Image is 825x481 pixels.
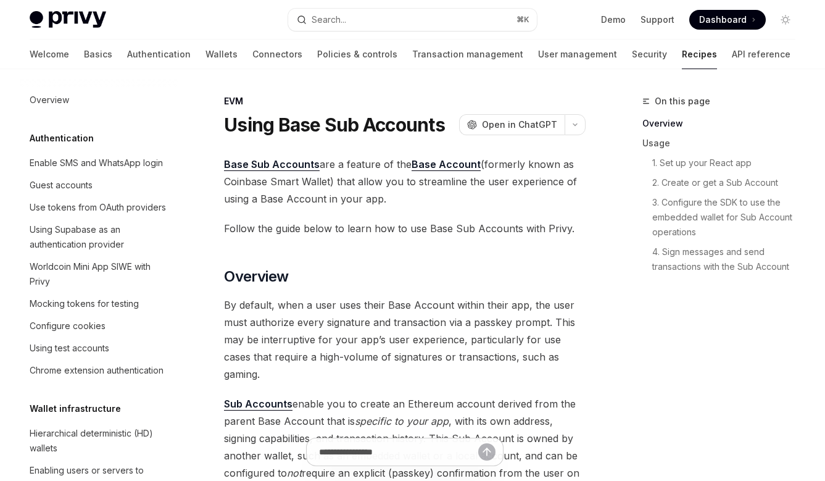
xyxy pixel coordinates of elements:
a: Using Supabase as an authentication provider [20,219,178,256]
a: Base Sub Accounts [224,158,320,171]
a: Hierarchical deterministic (HD) wallets [20,422,178,459]
a: 3. Configure the SDK to use the embedded wallet for Sub Account operations [652,193,805,242]
a: Worldcoin Mini App SIWE with Privy [20,256,178,293]
a: Security [632,40,667,69]
span: Follow the guide below to learn how to use Base Sub Accounts with Privy. [224,220,586,237]
button: Search...⌘K [288,9,537,31]
a: 4. Sign messages and send transactions with the Sub Account [652,242,805,277]
div: Configure cookies [30,319,106,333]
a: Wallets [205,40,238,69]
div: Use tokens from OAuth providers [30,200,166,215]
div: Using test accounts [30,341,109,356]
a: Demo [601,14,626,26]
div: Chrome extension authentication [30,363,164,378]
div: Hierarchical deterministic (HD) wallets [30,426,170,456]
a: Chrome extension authentication [20,359,178,382]
button: Open in ChatGPT [459,114,565,135]
div: Guest accounts [30,178,93,193]
div: Using Supabase as an authentication provider [30,222,170,252]
a: Using test accounts [20,337,178,359]
button: Send message [478,443,495,461]
a: Configure cookies [20,315,178,337]
a: Support [641,14,674,26]
span: are a feature of the (formerly known as Coinbase Smart Wallet) that allow you to streamline the u... [224,156,586,207]
h1: Using Base Sub Accounts [224,114,445,136]
img: light logo [30,11,106,28]
span: Open in ChatGPT [482,119,557,131]
div: Mocking tokens for testing [30,296,139,311]
a: Policies & controls [317,40,397,69]
span: ⌘ K [516,15,529,25]
a: Dashboard [689,10,766,30]
div: EVM [224,95,586,107]
a: API reference [732,40,790,69]
span: Dashboard [699,14,747,26]
a: Authentication [127,40,191,69]
a: Usage [642,133,805,153]
a: Overview [20,89,178,111]
a: Mocking tokens for testing [20,293,178,315]
a: Sub Accounts [224,398,292,411]
div: Overview [30,93,69,107]
a: User management [538,40,617,69]
a: 1. Set up your React app [652,153,805,173]
div: Worldcoin Mini App SIWE with Privy [30,259,170,289]
div: Search... [312,12,346,27]
a: Basics [84,40,112,69]
button: Toggle dark mode [776,10,795,30]
a: Overview [642,114,805,133]
span: On this page [655,94,710,109]
a: 2. Create or get a Sub Account [652,173,805,193]
a: Use tokens from OAuth providers [20,196,178,219]
h5: Authentication [30,131,94,146]
em: specific to your app [355,415,449,427]
span: Overview [224,267,288,287]
a: Connectors [252,40,302,69]
div: Enable SMS and WhatsApp login [30,156,163,170]
a: Welcome [30,40,69,69]
a: Guest accounts [20,174,178,196]
a: Enable SMS and WhatsApp login [20,152,178,174]
a: Recipes [682,40,717,69]
span: By default, when a user uses their Base Account within their app, the user must authorize every s... [224,296,586,383]
h5: Wallet infrastructure [30,401,121,416]
a: Transaction management [412,40,523,69]
a: Base Account [412,158,481,171]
